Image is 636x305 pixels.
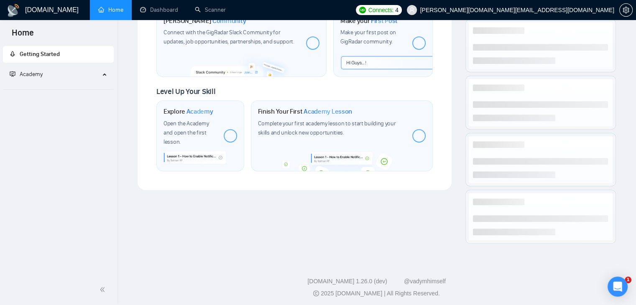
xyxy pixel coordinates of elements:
[340,29,396,45] span: Make your first post on GigRadar community.
[163,29,294,45] span: Connect with the GigRadar Slack Community for updates, job opportunities, partnerships, and support.
[395,5,398,15] span: 4
[195,6,226,13] a: searchScanner
[163,120,209,145] span: Open the Academy and open the first lesson.
[124,289,629,298] div: 2025 [DOMAIN_NAME] | All Rights Reserved.
[191,52,292,76] img: slackcommunity-bg.png
[619,7,633,13] a: setting
[619,3,633,17] button: setting
[100,285,108,294] span: double-left
[620,7,632,13] span: setting
[409,7,415,13] span: user
[98,6,123,13] a: homeHome
[186,107,213,116] span: Academy
[404,278,446,285] a: @vadymhimself
[5,27,41,44] span: Home
[625,277,631,283] span: 1
[3,86,114,91] li: Academy Homepage
[10,51,15,57] span: rocket
[163,107,213,116] h1: Explore
[359,7,366,13] img: upwork-logo.png
[307,278,387,285] a: [DOMAIN_NAME] 1.26.0 (dev)
[20,71,43,78] span: Academy
[313,290,319,296] span: copyright
[7,4,20,17] img: logo
[3,46,114,63] li: Getting Started
[258,120,396,136] span: Complete your first academy lesson to start building your skills and unlock new opportunities.
[20,51,60,58] span: Getting Started
[156,87,215,96] span: Level Up Your Skill
[371,17,398,25] span: First Post
[10,71,43,78] span: Academy
[304,107,352,116] span: Academy Lesson
[258,107,352,116] h1: Finish Your First
[368,5,393,15] span: Connects:
[10,71,15,77] span: fund-projection-screen
[608,277,628,297] div: Open Intercom Messenger
[340,17,398,25] h1: Make your
[140,6,178,13] a: dashboardDashboard
[278,152,405,171] img: academy-bg.png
